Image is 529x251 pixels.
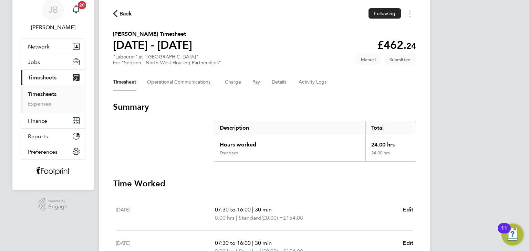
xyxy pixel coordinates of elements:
button: Charge [225,74,241,90]
img: wearefootprint-logo-retina.png [36,166,70,177]
button: Finance [21,113,85,128]
span: Engage [48,204,68,210]
span: Finance [28,118,47,124]
span: Timesheets [28,74,56,81]
button: Reports [21,129,85,144]
button: Details [272,74,288,90]
a: Go to home page [21,166,85,177]
app-decimal: £462. [377,39,416,52]
span: Jack Berry [21,23,85,32]
div: Hours worked [214,135,365,150]
button: Network [21,39,85,54]
div: "Labourer" at "[GEOGRAPHIC_DATA]" [113,54,221,66]
button: Timesheet [113,74,136,90]
span: | [236,215,237,221]
h1: [DATE] - [DATE] [113,38,192,52]
div: Total [365,121,416,135]
button: Timesheets [21,70,85,85]
span: 07:30 to 16:00 [215,240,251,246]
div: For "Seddon - North-West Housing Partnerships" [113,60,221,66]
button: Operational Communications [147,74,214,90]
span: 07:30 to 16:00 [215,206,251,213]
a: Timesheets [28,91,56,97]
button: Following [369,8,401,19]
span: | [252,240,253,246]
h3: Summary [113,101,416,112]
div: 24.00 hrs [365,150,416,161]
div: [DATE] [116,206,215,222]
span: This timesheet was manually created. [355,54,381,65]
span: £154.08 [283,215,303,221]
span: Powered by [48,198,68,204]
h2: [PERSON_NAME] Timesheet [113,30,192,38]
button: Open Resource Center, 11 new notifications [501,223,523,245]
div: Timesheets [21,85,85,113]
span: 20 [78,1,86,9]
span: 30 min [255,240,272,246]
div: 11 [501,228,507,237]
span: This timesheet is Submitted. [384,54,416,65]
a: Edit [403,206,413,214]
button: Preferences [21,144,85,159]
a: Edit [403,239,413,247]
span: Edit [403,240,413,246]
a: Powered byEngage [39,198,68,211]
span: | [252,206,253,213]
span: 8.00 hrs [215,215,235,221]
span: JB [49,5,58,14]
span: Jobs [28,59,40,65]
span: 24 [406,41,416,51]
a: Expenses [28,100,51,107]
span: 30 min [255,206,272,213]
h3: Time Worked [113,178,416,189]
div: Summary [214,121,416,162]
button: Jobs [21,54,85,69]
span: Reports [28,133,48,140]
span: Network [28,43,50,50]
button: Activity Logs [299,74,328,90]
span: Standard [239,214,261,222]
div: Description [214,121,365,135]
button: Timesheets Menu [404,8,416,19]
button: Back [113,9,132,18]
div: Standard [220,150,238,156]
span: Edit [403,206,413,213]
button: Pay [252,74,261,90]
span: Back [120,10,132,18]
div: 24.00 hrs [365,135,416,150]
span: Following [374,10,395,17]
span: (£0.00) = [261,215,283,221]
span: Preferences [28,149,58,155]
